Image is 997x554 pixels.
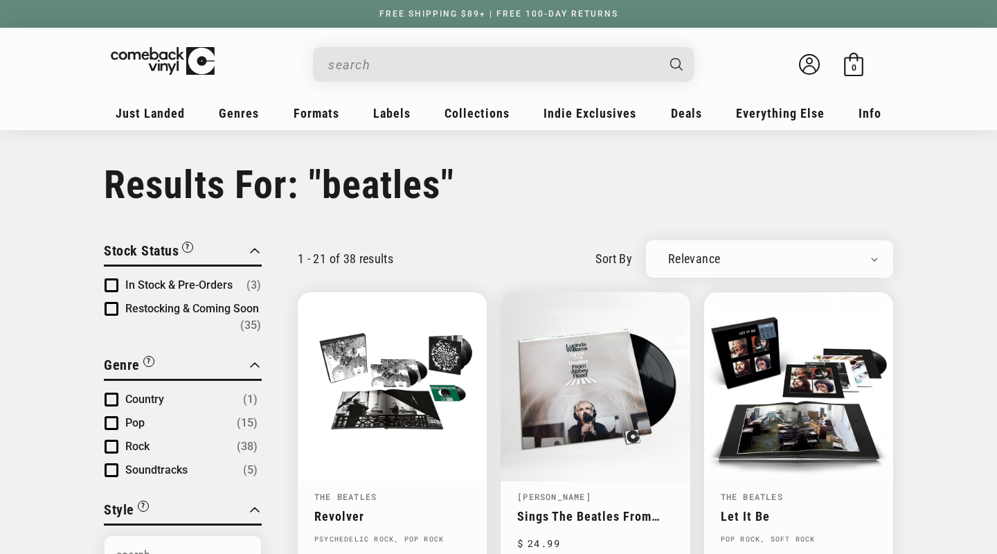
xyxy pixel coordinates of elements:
[313,47,694,82] div: Search
[125,302,259,315] span: Restocking & Coming Soon
[125,278,233,292] span: In Stock & Pre-Orders
[125,463,188,476] span: Soundtracks
[314,491,377,502] a: The Beatles
[721,491,783,502] a: The Beatles
[859,106,881,120] span: Info
[104,499,149,524] button: Filter by Style
[243,391,258,408] span: Number of products: (1)
[544,106,636,120] span: Indie Exclusives
[237,438,258,455] span: Number of products: (38)
[246,277,261,294] span: Number of products: (3)
[294,106,339,120] span: Formats
[658,47,696,82] button: Search
[314,509,470,524] a: Revolver
[219,106,259,120] span: Genres
[125,440,150,453] span: Rock
[104,242,179,259] span: Stock Status
[721,509,877,524] a: Let It Be
[116,106,185,120] span: Just Landed
[328,51,656,79] input: search
[243,462,258,479] span: Number of products: (5)
[125,416,145,429] span: Pop
[125,393,164,406] span: Country
[366,9,632,19] a: FREE SHIPPING $89+ | FREE 100-DAY RETURNS
[104,162,893,208] h1: Results For: "beatles"
[595,249,632,268] label: sort by
[736,106,825,120] span: Everything Else
[444,106,510,120] span: Collections
[104,355,154,379] button: Filter by Genre
[298,251,393,266] p: 1 - 21 of 38 results
[671,106,702,120] span: Deals
[373,106,411,120] span: Labels
[104,240,193,265] button: Filter by Stock Status
[517,491,591,502] a: [PERSON_NAME]
[852,62,856,73] span: 0
[237,415,258,431] span: Number of products: (15)
[104,501,134,518] span: Style
[240,317,261,334] span: Number of products: (35)
[517,509,673,524] a: Sings The Beatles From [GEOGRAPHIC_DATA]
[104,357,140,373] span: Genre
